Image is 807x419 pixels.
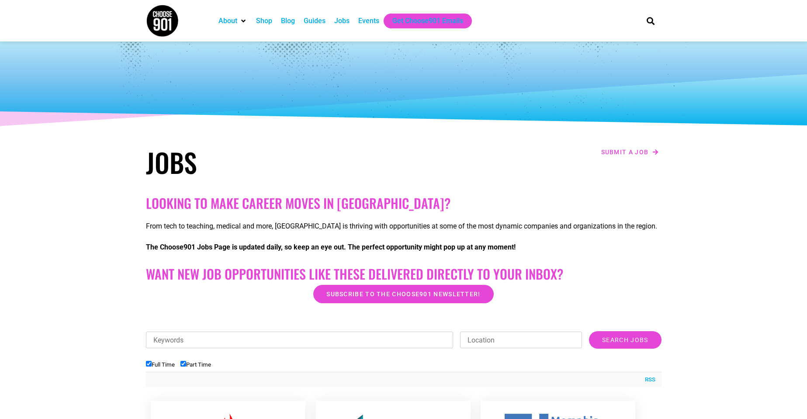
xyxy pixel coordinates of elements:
nav: Main nav [214,14,632,28]
a: Jobs [334,16,350,26]
input: Part Time [180,361,186,367]
input: Location [460,332,582,348]
h1: Jobs [146,146,399,178]
a: Guides [304,16,326,26]
span: Subscribe to the Choose901 newsletter! [326,291,480,297]
h2: Looking to make career moves in [GEOGRAPHIC_DATA]? [146,195,662,211]
a: Get Choose901 Emails [392,16,463,26]
label: Part Time [180,361,211,368]
strong: The Choose901 Jobs Page is updated daily, so keep an eye out. The perfect opportunity might pop u... [146,243,516,251]
a: Blog [281,16,295,26]
a: Events [358,16,379,26]
a: Subscribe to the Choose901 newsletter! [313,285,493,303]
h2: Want New Job Opportunities like these Delivered Directly to your Inbox? [146,266,662,282]
div: About [214,14,252,28]
p: From tech to teaching, medical and more, [GEOGRAPHIC_DATA] is thriving with opportunities at some... [146,221,662,232]
a: Submit a job [599,146,662,158]
input: Full Time [146,361,152,367]
a: Shop [256,16,272,26]
input: Keywords [146,332,454,348]
div: Search [644,14,658,28]
input: Search Jobs [589,331,661,349]
a: About [218,16,237,26]
span: Submit a job [601,149,649,155]
label: Full Time [146,361,175,368]
a: RSS [641,375,655,384]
